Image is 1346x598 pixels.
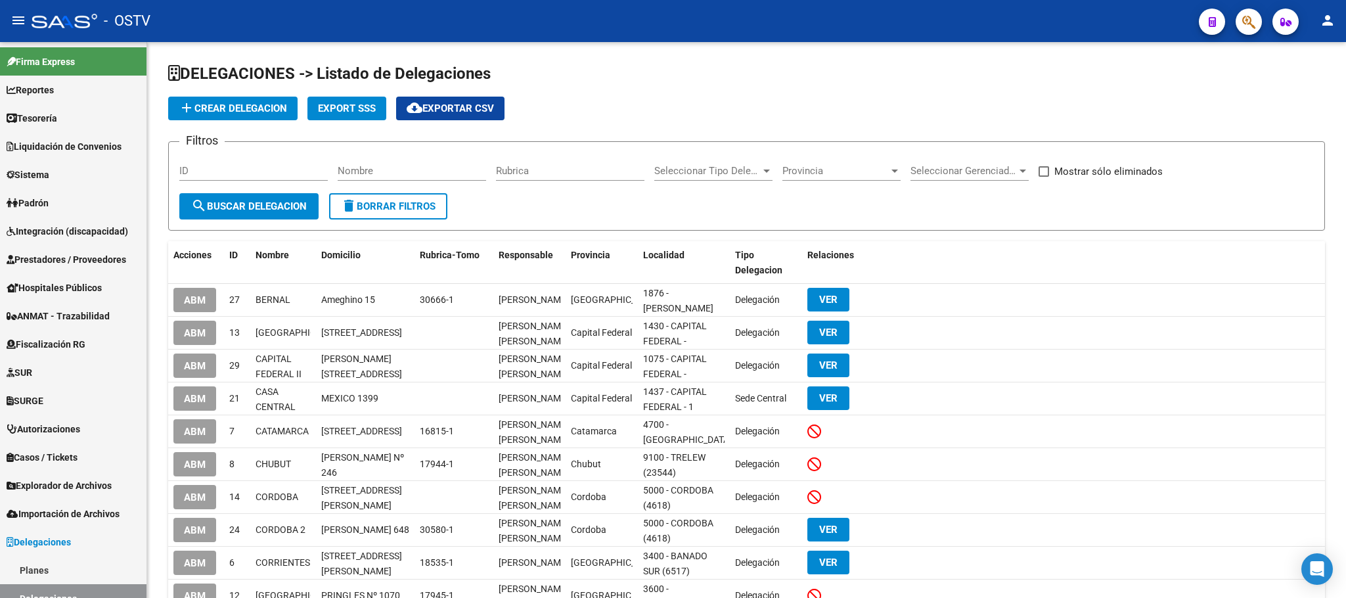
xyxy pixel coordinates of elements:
[7,139,122,154] span: Liquidación de Convenios
[819,294,838,306] span: VER
[643,419,732,490] span: 4700 - [GEOGRAPHIC_DATA][PERSON_NAME][PERSON_NAME] (3429)
[643,354,732,424] span: 1075 - CAPITAL FEDERAL - [PERSON_NAME][GEOGRAPHIC_DATA](1-1200) (22994)
[229,524,240,535] span: 24
[184,294,206,306] span: ABM
[321,393,378,403] span: MEXICO 1399
[229,250,238,260] span: ID
[566,241,638,285] datatable-header-cell: Provincia
[396,97,505,120] button: Exportar CSV
[104,7,150,35] span: - OSTV
[256,492,298,502] span: CORDOBA
[173,452,216,476] button: ABM
[184,393,206,405] span: ABM
[173,250,212,260] span: Acciones
[341,198,357,214] mat-icon: delete
[321,327,402,338] span: AV GRAL PAZ Nº 12190
[643,452,706,478] span: 9100 - TRELEW (23544)
[654,165,761,177] span: Seleccionar Tipo Delegacion
[7,337,85,352] span: Fiscalización RG
[307,97,386,120] button: Export SSS
[499,321,569,346] span: MARISOL GULLOTA MARISOL
[229,360,240,371] span: 29
[819,524,838,536] span: VER
[807,288,849,311] button: VER
[819,557,838,568] span: VER
[229,557,235,568] span: 6
[735,459,780,469] span: Delegación
[571,327,632,338] span: Capital Federal
[173,485,216,509] button: ABM
[256,459,291,469] span: CHUBUT
[184,360,206,372] span: ABM
[173,354,216,378] button: ABM
[229,492,240,502] span: 14
[7,224,128,239] span: Integración (discapacidad)
[318,103,376,114] span: Export SSS
[807,551,849,574] button: VER
[7,365,32,380] span: SUR
[499,557,569,568] span: AQUINO NICASIO
[1054,164,1163,179] span: Mostrar sólo eliminados
[499,452,569,478] span: BARRIA MARIA FLORENCIA
[11,12,26,28] mat-icon: menu
[184,426,206,438] span: ABM
[341,200,436,212] span: Borrar Filtros
[7,111,57,126] span: Tesorería
[321,485,402,511] span: AV POETA LUGONES Nº 161
[7,394,43,408] span: SURGE
[735,426,780,436] span: Delegación
[7,422,80,436] span: Autorizaciones
[179,103,287,114] span: Crear Delegacion
[256,250,289,260] span: Nombre
[910,165,1017,177] span: Seleccionar Gerenciador
[571,459,601,469] span: Chubut
[407,100,422,116] mat-icon: cloud_download
[643,518,713,543] span: 5000 - CORDOBA (4618)
[807,250,854,260] span: Relaciones
[571,524,606,535] span: Cordoba
[7,168,49,182] span: Sistema
[735,360,780,371] span: Delegación
[638,241,730,285] datatable-header-cell: Localidad
[321,294,375,305] span: Ameghino 15
[7,478,112,493] span: Explorador de Archivos
[256,354,302,379] span: CAPITAL FEDERAL II
[571,393,632,403] span: Capital Federal
[493,241,566,285] datatable-header-cell: Responsable
[730,241,802,285] datatable-header-cell: Tipo Delegacion
[499,250,553,260] span: Responsable
[184,492,206,503] span: ABM
[256,294,290,305] span: BERNAL
[735,250,782,275] span: Tipo Delegacion
[256,327,344,338] span: BUENOS AIRES
[179,193,319,219] button: Buscar Delegacion
[643,485,713,511] span: 5000 - CORDOBA (4618)
[735,393,786,403] span: Sede Central
[7,252,126,267] span: Prestadores / Proveedores
[643,551,707,576] span: 3400 - BANADO SUR (6517)
[735,492,780,502] span: Delegación
[173,518,216,542] button: ABM
[229,393,240,403] span: 21
[499,354,569,379] span: INSAURRALDE MARIA ESTHER
[7,535,71,549] span: Delegaciones
[819,392,838,404] span: VER
[571,294,660,305] span: [GEOGRAPHIC_DATA]
[7,507,120,521] span: Importación de Archivos
[735,327,780,338] span: Delegación
[168,241,224,285] datatable-header-cell: Acciones
[173,419,216,444] button: ABM
[420,294,454,305] span: 30666-1
[256,557,310,568] span: CORRIENTES
[173,288,216,312] button: ABM
[7,281,102,295] span: Hospitales Públicos
[571,426,617,436] span: Catamarca
[321,426,402,436] span: AVDA BELGRANO Nº 1065
[250,241,316,285] datatable-header-cell: Nombre
[7,309,110,323] span: ANMAT - Trazabilidad
[499,518,569,543] span: Abeijon Kevin Aaron
[256,426,309,436] span: CATAMARCA
[407,103,494,114] span: Exportar CSV
[184,557,206,569] span: ABM
[173,321,216,345] button: ABM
